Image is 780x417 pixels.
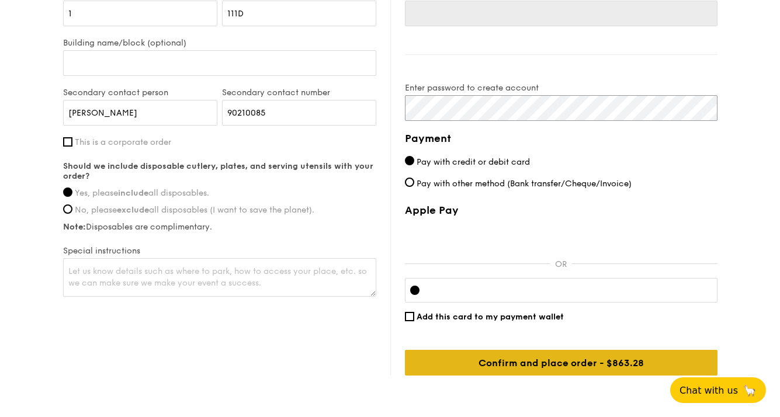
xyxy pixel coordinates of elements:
[429,286,712,295] iframe: Secure card payment input frame
[405,156,414,165] input: Pay with credit or debit card
[63,222,86,232] strong: Note:
[63,246,376,256] label: Special instructions
[75,205,314,215] span: No, please all disposables (I want to save the planet).
[405,178,414,187] input: Pay with other method (Bank transfer/Cheque/Invoice)
[63,38,376,48] label: Building name/block (optional)
[118,188,148,198] strong: include
[405,130,717,147] h4: Payment
[117,205,149,215] strong: exclude
[63,187,72,197] input: Yes, pleaseincludeall disposables.
[63,222,376,232] label: Disposables are complimentary.
[63,137,72,147] input: This is a corporate order
[63,204,72,214] input: No, pleaseexcludeall disposables (I want to save the planet).
[222,88,376,98] label: Secondary contact number
[405,83,717,93] label: Enter password to create account
[417,179,632,189] span: Pay with other method (Bank transfer/Cheque/Invoice)
[680,385,738,396] span: Chat with us
[670,377,766,403] button: Chat with us🦙
[550,259,571,269] p: OR
[63,161,373,181] strong: Should we include disposable cutlery, plates, and serving utensils with your order?
[405,224,717,249] iframe: Secure payment button frame
[63,88,217,98] label: Secondary contact person
[417,312,564,322] span: Add this card to my payment wallet
[405,350,717,376] input: Confirm and place order - $863.28
[417,157,530,167] span: Pay with credit or debit card
[75,188,209,198] span: Yes, please all disposables.
[75,137,171,147] span: This is a corporate order
[405,204,717,217] label: Apple Pay
[743,384,757,397] span: 🦙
